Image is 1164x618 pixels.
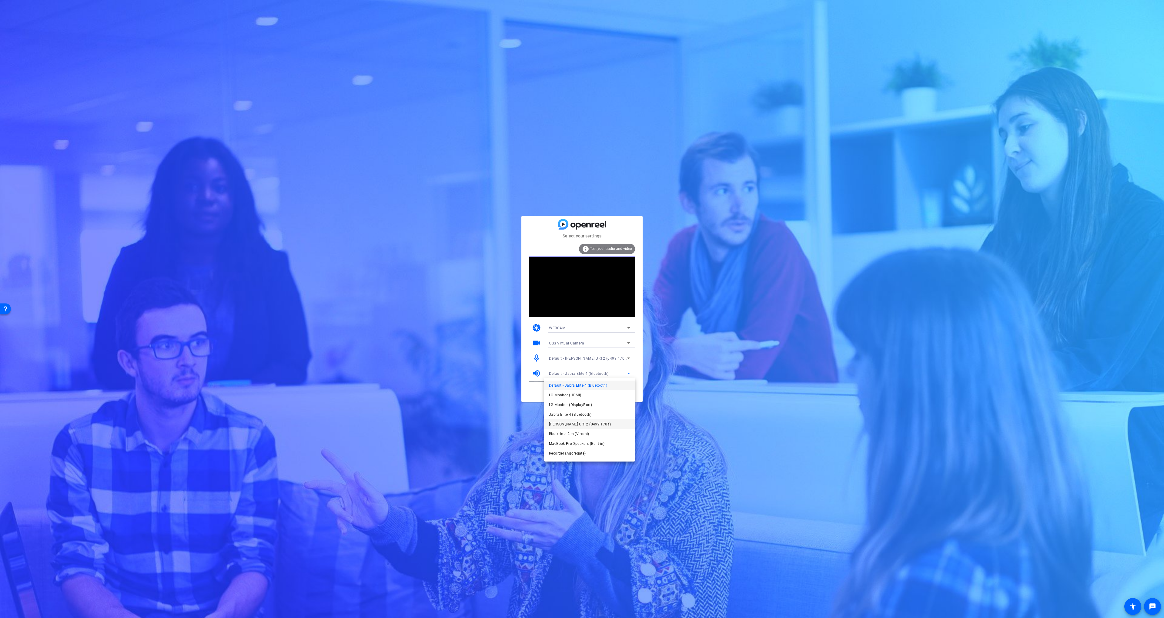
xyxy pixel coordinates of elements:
[549,421,611,428] span: [PERSON_NAME] UR12 (0499:170a)
[549,440,605,447] span: MacBook Pro Speakers (Built-in)
[549,401,592,408] span: LG Monitor (DisplayPort)
[549,411,591,418] span: Jabra Elite 4 (Bluetooth)
[549,450,586,457] span: Recorder (Aggregate)
[549,391,581,399] span: LG Monitor (HDMI)
[549,459,586,467] span: Monitors (Aggregate)
[549,430,589,438] span: BlackHole 2ch (Virtual)
[549,382,607,389] span: Default - Jabra Elite 4 (Bluetooth)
